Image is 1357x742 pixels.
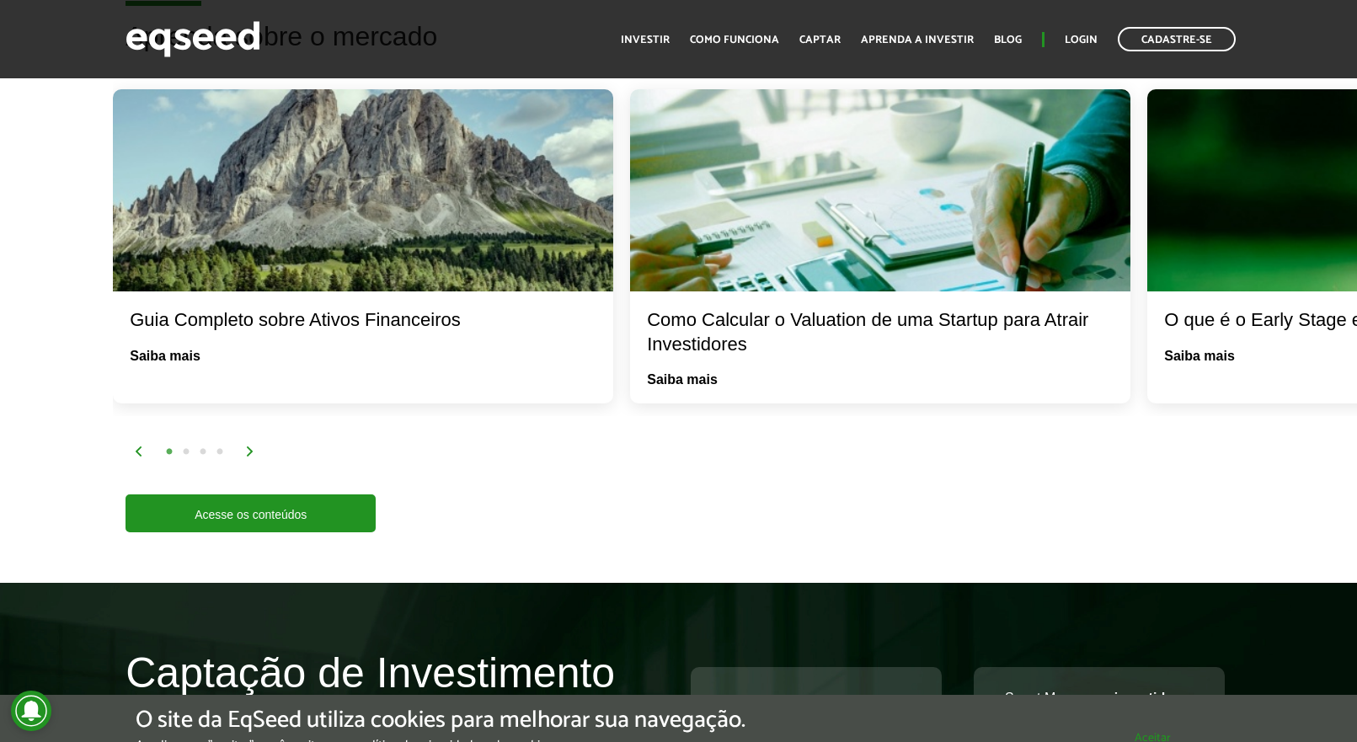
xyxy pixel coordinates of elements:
button: 3 of 2 [195,444,211,461]
img: EqSeed [126,17,260,61]
img: arrow%20right.svg [245,446,255,456]
a: Captar [799,35,841,45]
a: Login [1065,35,1098,45]
a: Saiba mais [1164,350,1235,363]
button: 4 of 2 [211,444,228,461]
a: Saiba mais [647,373,718,387]
div: Guia Completo sobre Ativos Financeiros [130,308,596,333]
img: arrow%20left.svg [134,446,144,456]
a: Como funciona [690,35,779,45]
a: Investir [621,35,670,45]
strong: investidores qualificados [1013,691,1194,721]
a: Saiba mais [130,350,200,363]
a: Aprenda a investir [861,35,974,45]
p: Smart Money com e executivos de grandes empresas [991,690,1208,739]
a: Cadastre-se [1118,27,1236,51]
h5: O site da EqSeed utiliza cookies para melhorar sua navegação. [136,707,745,734]
button: 2 of 2 [178,444,195,461]
a: Blog [994,35,1022,45]
div: Como Calcular o Valuation de uma Startup para Atrair Investidores [647,308,1114,356]
button: 1 of 2 [161,444,178,461]
a: Acesse os conteúdos [126,494,376,532]
h2: Captação de Investimento [126,650,665,722]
